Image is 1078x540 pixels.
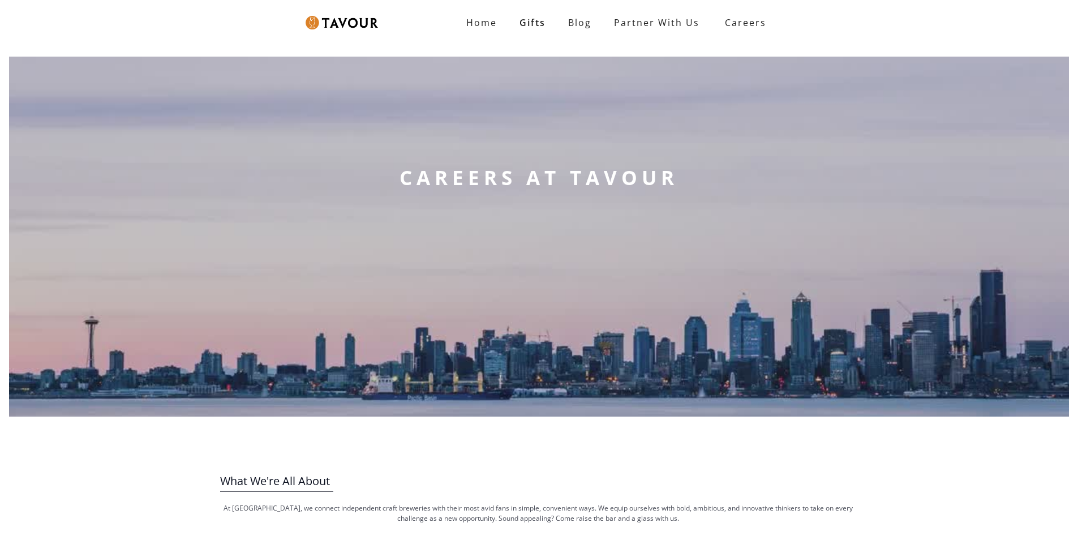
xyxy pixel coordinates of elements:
strong: Home [466,16,497,29]
a: Home [455,11,508,34]
strong: Careers [725,11,766,34]
h3: What We're All About [220,471,857,491]
a: Careers [711,7,775,38]
p: At [GEOGRAPHIC_DATA], we connect independent craft breweries with their most avid fans in simple,... [220,503,857,524]
strong: CAREERS AT TAVOUR [400,164,678,191]
a: Blog [557,11,603,34]
a: Gifts [508,11,557,34]
a: partner with us [603,11,711,34]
